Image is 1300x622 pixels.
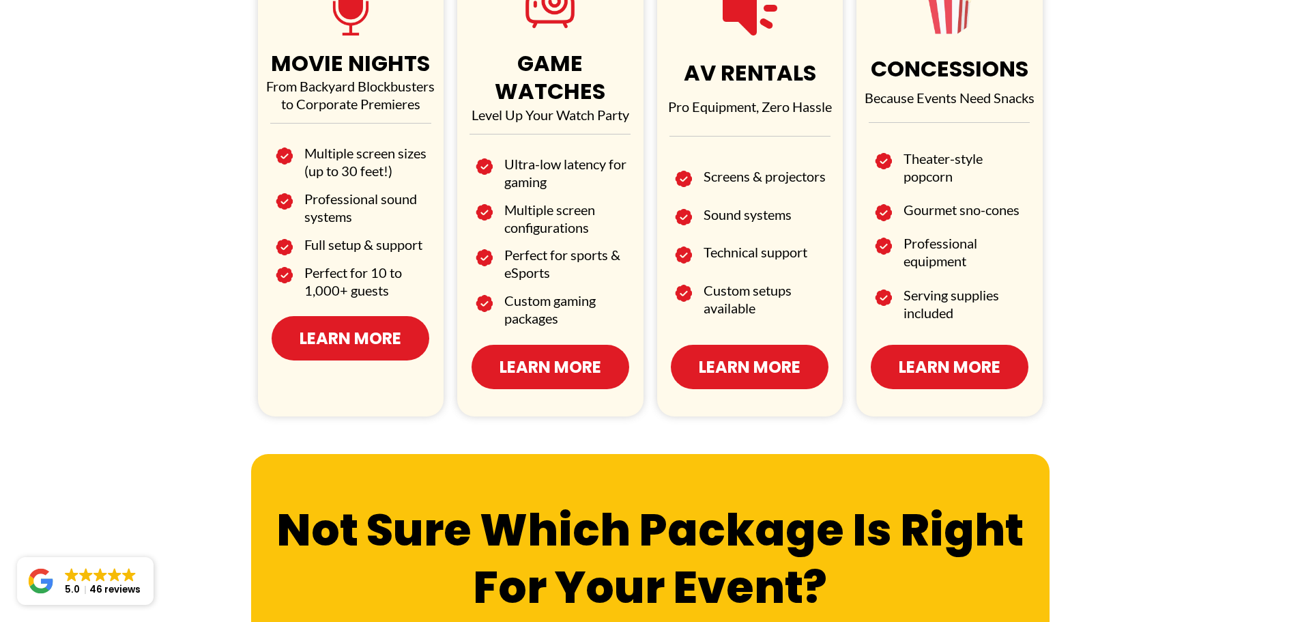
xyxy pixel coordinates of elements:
h2: Professional sound systems [304,190,430,225]
h2: Multiple screen sizes (up to 30 feet!) [304,144,430,180]
img: Image [675,167,692,191]
h2: packages [504,309,630,327]
span: Learn More [899,355,1000,379]
img: Image [675,206,692,229]
img: Image [276,264,293,287]
a: Learn More [272,316,429,361]
h2: Gourmet sno-cones [904,201,1029,218]
a: Close GoogleGoogleGoogleGoogleGoogle 5.046 reviews [17,557,154,605]
h2: Professional equipment [904,234,1029,270]
img: Image [476,246,493,270]
h2: Full setup & support [304,236,430,253]
h2: Ultra-low latency for gaming [504,155,630,190]
p: Pro Equipment, Zero Hassle [661,98,840,115]
h2: Custom setups available [704,281,829,317]
img: Image [476,201,493,225]
p: Because Events Need Snacks [860,89,1039,107]
h2: Screens & projectors [704,167,829,185]
h2: Sound systems [704,206,829,223]
img: Image [875,201,892,225]
img: Image [875,234,892,258]
h2: Technical support [704,243,829,261]
img: Image [276,236,293,259]
p: to Corporate Premieres [261,95,441,113]
img: Image [276,144,293,168]
h2: Perfect for 10 to 1,000+ guests [304,264,430,299]
h2: Custom gaming [504,292,630,309]
span: Learn More [500,355,601,379]
img: Image [875,286,892,310]
a: Learn More [472,345,629,389]
h2: Theater-style popcorn [904,150,1029,185]
img: Image [476,292,493,315]
p: From Backyard Blockbusters [261,77,441,95]
h2: Serving supplies included [904,286,1029,322]
p: Level Up Your Watch Party [461,106,640,124]
img: Image [675,243,692,267]
h1: MOVIE NIGHTS [261,49,441,78]
h1: AV RENTALS [661,59,840,87]
img: Image [675,281,692,305]
span: Learn More [699,355,800,379]
img: Image [875,150,892,173]
span: Learn More [300,326,401,350]
h1: CONCESSIONS [860,55,1039,83]
h1: GAME WATCHES [461,49,640,106]
a: Learn More [671,345,828,389]
h2: Perfect for sports & eSports [504,246,630,281]
img: Image [476,155,493,179]
img: Image [276,190,293,214]
h1: Not Sure Which Package Is Right For Your Event? [255,502,1046,617]
a: Learn More [871,345,1028,389]
h2: Multiple screen configurations [504,201,630,236]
